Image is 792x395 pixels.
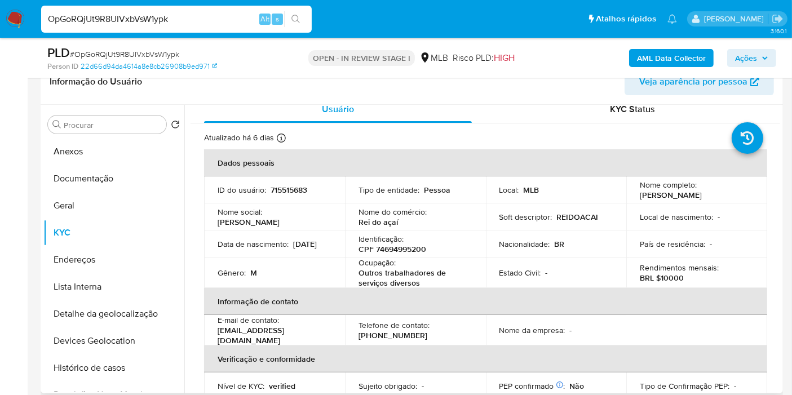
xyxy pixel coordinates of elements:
p: Soft descriptor : [499,212,552,222]
span: Atalhos rápidos [596,13,656,25]
button: Geral [43,192,184,219]
p: Outros trabalhadores de serviços diversos [359,268,468,288]
span: Alt [260,14,269,24]
button: Veja aparência por pessoa [625,68,774,95]
p: Local : [499,185,519,195]
button: Ações [727,49,776,67]
button: AML Data Collector [629,49,714,67]
button: Documentação [43,165,184,192]
p: Ocupação : [359,258,396,268]
p: BRL $10000 [640,273,684,283]
th: Dados pessoais [204,149,767,176]
span: Ações [735,49,757,67]
p: [PHONE_NUMBER] [359,330,427,340]
p: BR [555,239,565,249]
span: 3.160.1 [771,26,786,35]
span: Veja aparência por pessoa [639,68,747,95]
h1: Informação do Usuário [50,76,142,87]
p: Nome completo : [640,180,697,190]
button: search-icon [284,11,307,27]
span: KYC Status [610,103,656,116]
button: Anexos [43,138,184,165]
b: Person ID [47,61,78,72]
p: ID do usuário : [218,185,266,195]
p: Atualizado há 6 dias [204,132,274,143]
p: - [718,212,720,222]
p: leticia.merlin@mercadolivre.com [704,14,768,24]
p: - [734,381,736,391]
p: - [710,239,712,249]
p: Rei do açaí [359,217,398,227]
p: Nome social : [218,207,262,217]
b: PLD [47,43,70,61]
span: Usuário [322,103,354,116]
button: KYC [43,219,184,246]
a: 22d66d94da4614a8e8cb26908b9ed971 [81,61,217,72]
p: País de residência : [640,239,705,249]
th: Informação de contato [204,288,767,315]
p: - [570,325,572,335]
button: Histórico de casos [43,354,184,381]
p: Nome da empresa : [499,325,565,335]
input: Procurar [64,120,162,130]
button: Retornar ao pedido padrão [171,120,180,132]
p: Nacionalidade : [499,239,550,249]
button: Endereços [43,246,184,273]
div: MLB [419,52,448,64]
p: Data de nascimento : [218,239,289,249]
p: Local de nascimento : [640,212,713,222]
p: [DATE] [293,239,317,249]
span: Risco PLD: [453,52,515,64]
button: Lista Interna [43,273,184,300]
p: [PERSON_NAME] [640,190,702,200]
p: Pessoa [424,185,450,195]
p: Telefone de contato : [359,320,430,330]
p: E-mail de contato : [218,315,279,325]
p: Sujeito obrigado : [359,381,417,391]
p: Identificação : [359,234,404,244]
p: Estado Civil : [499,268,541,278]
a: Notificações [667,14,677,24]
p: verified [269,381,295,391]
p: M [250,268,257,278]
p: PEP confirmado : [499,381,565,391]
button: Detalhe da geolocalização [43,300,184,327]
th: Verificação e conformidade [204,345,767,372]
p: Tipo de Confirmação PEP : [640,381,729,391]
button: Devices Geolocation [43,327,184,354]
p: OPEN - IN REVIEW STAGE I [308,50,415,66]
p: CPF 74694995200 [359,244,426,254]
p: Nome do comércio : [359,207,427,217]
p: - [546,268,548,278]
p: [PERSON_NAME] [218,217,280,227]
p: 715515683 [271,185,307,195]
span: HIGH [494,51,515,64]
p: MLB [524,185,539,195]
p: Não [570,381,585,391]
p: Rendimentos mensais : [640,263,719,273]
span: s [276,14,279,24]
p: Tipo de entidade : [359,185,419,195]
p: Gênero : [218,268,246,278]
p: - [422,381,424,391]
p: Nível de KYC : [218,381,264,391]
button: Procurar [52,120,61,129]
span: # OpGoRQjUt9R8UIVxbVsW1ypk [70,48,179,60]
input: Pesquise usuários ou casos... [41,12,312,26]
p: REIDOACAI [557,212,599,222]
b: AML Data Collector [637,49,706,67]
a: Sair [772,13,784,25]
p: [EMAIL_ADDRESS][DOMAIN_NAME] [218,325,327,345]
